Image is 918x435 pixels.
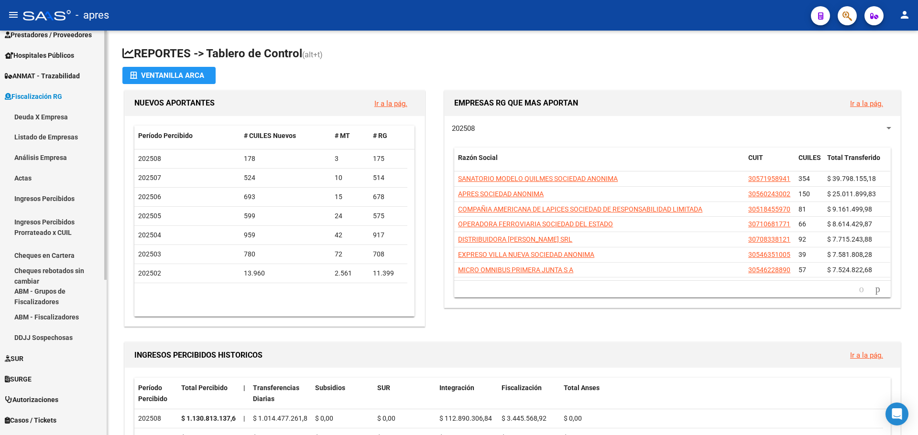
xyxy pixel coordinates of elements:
[373,172,404,183] div: 514
[827,220,872,228] span: $ 8.614.429,87
[748,251,790,258] span: 30546351005
[827,154,880,161] span: Total Transferido
[748,154,763,161] span: CUIT
[5,50,74,61] span: Hospitales Públicos
[244,172,328,183] div: 524
[748,175,790,182] span: 30571958941
[138,174,161,181] span: 202507
[439,384,474,392] span: Integración
[240,126,331,146] datatable-header-cell: # CUILES Nuevos
[134,378,177,409] datatable-header-cell: Período Percibido
[827,266,872,274] span: $ 7.524.822,68
[335,249,365,260] div: 72
[798,235,806,243] span: 92
[244,230,328,241] div: 959
[798,154,821,161] span: CUILES
[842,346,891,364] button: Ir a la pág.
[134,126,240,146] datatable-header-cell: Período Percibido
[458,251,594,258] span: EXPRESO VILLA NUEVA SOCIEDAD ANONIMA
[138,155,161,162] span: 202508
[373,191,404,202] div: 678
[502,414,546,422] span: $ 3.445.568,92
[367,95,415,112] button: Ir a la pág.
[899,9,910,21] mat-icon: person
[795,148,823,179] datatable-header-cell: CUILES
[253,414,311,422] span: $ 1.014.477.261,89
[122,67,216,84] button: Ventanilla ARCA
[253,384,299,403] span: Transferencias Diarias
[138,269,161,277] span: 202502
[798,190,810,198] span: 150
[452,124,475,133] span: 202508
[798,175,810,182] span: 354
[458,154,498,161] span: Razón Social
[458,220,613,228] span: OPERADORA FERROVIARIA SOCIEDAD DEL ESTADO
[564,384,600,392] span: Total Anses
[315,384,345,392] span: Subsidios
[850,351,883,360] a: Ir a la pág.
[377,414,395,422] span: $ 0,00
[827,235,872,243] span: $ 7.715.243,88
[564,414,582,422] span: $ 0,00
[244,191,328,202] div: 693
[373,249,404,260] div: 708
[458,190,544,198] span: APRES SOCIEDAD ANONIMA
[244,211,328,222] div: 599
[181,414,240,422] strong: $ 1.130.813.137,65
[454,148,744,179] datatable-header-cell: Razón Social
[823,148,890,179] datatable-header-cell: Total Transferido
[5,91,62,102] span: Fiscalización RG
[138,193,161,201] span: 202506
[373,211,404,222] div: 575
[373,230,404,241] div: 917
[243,414,245,422] span: |
[138,250,161,258] span: 202503
[335,230,365,241] div: 42
[798,205,806,213] span: 81
[5,353,23,364] span: SUR
[374,99,407,108] a: Ir a la pág.
[331,126,369,146] datatable-header-cell: # MT
[885,403,908,425] div: Open Intercom Messenger
[244,132,296,139] span: # CUILES Nuevos
[458,235,572,243] span: DISTRIBUIDORA [PERSON_NAME] SRL
[130,67,208,84] div: Ventanilla ARCA
[798,266,806,274] span: 57
[134,98,215,107] span: NUEVOS APORTANTES
[748,190,790,198] span: 30560243002
[5,415,56,425] span: Casos / Tickets
[5,71,80,81] span: ANMAT - Trazabilidad
[827,190,876,198] span: $ 25.011.899,83
[798,220,806,228] span: 66
[335,132,350,139] span: # MT
[560,378,883,409] datatable-header-cell: Total Anses
[373,378,436,409] datatable-header-cell: SUR
[5,394,58,405] span: Autorizaciones
[436,378,498,409] datatable-header-cell: Integración
[827,205,872,213] span: $ 9.161.499,98
[373,268,404,279] div: 11.399
[748,220,790,228] span: 30710681771
[850,99,883,108] a: Ir a la pág.
[335,211,365,222] div: 24
[439,414,492,422] span: $ 112.890.306,84
[748,235,790,243] span: 30708338121
[138,413,174,424] div: 202508
[138,384,167,403] span: Período Percibido
[855,284,868,295] a: go to previous page
[458,175,618,182] span: SANATORIO MODELO QUILMES SOCIEDAD ANONIMA
[458,205,702,213] span: COMPAÑIA AMERICANA DE LAPICES SOCIEDAD DE RESPONSABILIDAD LIMITADA
[748,266,790,274] span: 30546228890
[181,384,228,392] span: Total Percibido
[249,378,311,409] datatable-header-cell: Transferencias Diarias
[138,231,161,239] span: 202504
[369,126,407,146] datatable-header-cell: # RG
[502,384,542,392] span: Fiscalización
[798,251,806,258] span: 39
[454,98,578,107] span: EMPRESAS RG QUE MAS APORTAN
[842,95,891,112] button: Ir a la pág.
[5,30,92,40] span: Prestadores / Proveedores
[134,350,262,360] span: INGRESOS PERCIBIDOS HISTORICOS
[138,132,193,139] span: Período Percibido
[122,46,903,63] h1: REPORTES -> Tablero de Control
